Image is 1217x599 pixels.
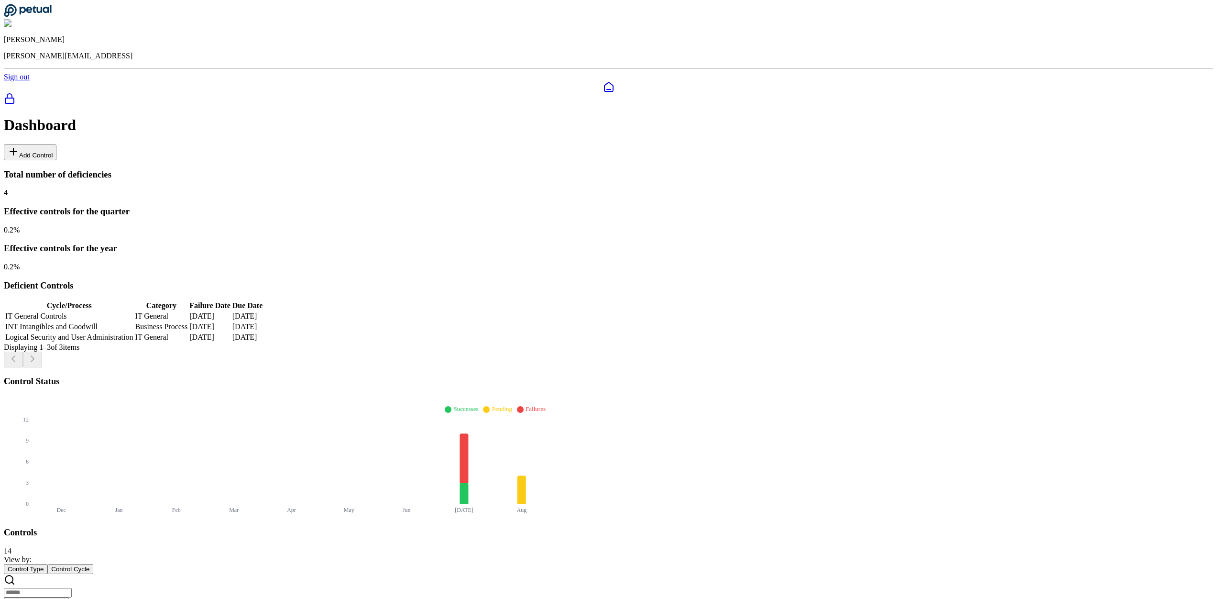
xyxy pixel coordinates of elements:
[4,527,1213,538] h3: Controls
[26,437,29,444] tspan: 9
[492,405,512,412] span: Pending
[135,333,188,342] td: IT General
[189,311,230,321] td: [DATE]
[5,333,134,342] td: Logical Security and User Administration
[232,333,263,342] td: [DATE]
[172,507,181,513] tspan: Feb
[4,144,56,160] button: Add Control
[4,263,20,271] span: 0.2 %
[4,73,30,81] a: Sign out
[344,507,354,513] tspan: May
[455,507,473,513] tspan: [DATE]
[4,280,1213,291] h3: Deficient Controls
[403,507,411,513] tspan: Jun
[115,507,123,513] tspan: Jan
[135,311,188,321] td: IT General
[232,322,263,332] td: [DATE]
[4,376,1213,387] h3: Control Status
[4,93,1213,106] a: SOC
[4,19,50,28] img: Eliot Walker
[5,322,134,332] td: INT Intangibles and Goodwill
[23,416,29,423] tspan: 12
[135,322,188,332] td: Business Process
[47,564,93,574] button: Control Cycle
[57,507,66,513] tspan: Dec
[4,52,1213,60] p: [PERSON_NAME][EMAIL_ADDRESS]
[135,301,188,311] th: Category
[4,226,20,234] span: 0.2 %
[4,169,1213,180] h3: Total number of deficiencies
[4,564,47,574] button: Control Type
[189,301,230,311] th: Failure Date
[4,81,1213,93] a: Dashboard
[5,311,134,321] td: IT General Controls
[4,343,79,351] span: Displaying 1– 3 of 3 items
[526,405,546,412] span: Failures
[516,507,526,513] tspan: Aug
[287,507,296,513] tspan: Apr
[4,206,1213,217] h3: Effective controls for the quarter
[4,243,1213,254] h3: Effective controls for the year
[189,322,230,332] td: [DATE]
[4,35,1213,44] p: [PERSON_NAME]
[26,479,29,486] tspan: 3
[232,301,263,311] th: Due Date
[189,333,230,342] td: [DATE]
[26,458,29,465] tspan: 6
[5,301,134,311] th: Cycle/Process
[4,11,52,19] a: Go to Dashboard
[453,405,478,412] span: Successes
[229,507,239,513] tspan: Mar
[4,116,1213,134] h1: Dashboard
[232,311,263,321] td: [DATE]
[4,189,8,197] span: 4
[4,555,32,564] span: View by:
[26,500,29,507] tspan: 0
[4,547,11,555] span: 14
